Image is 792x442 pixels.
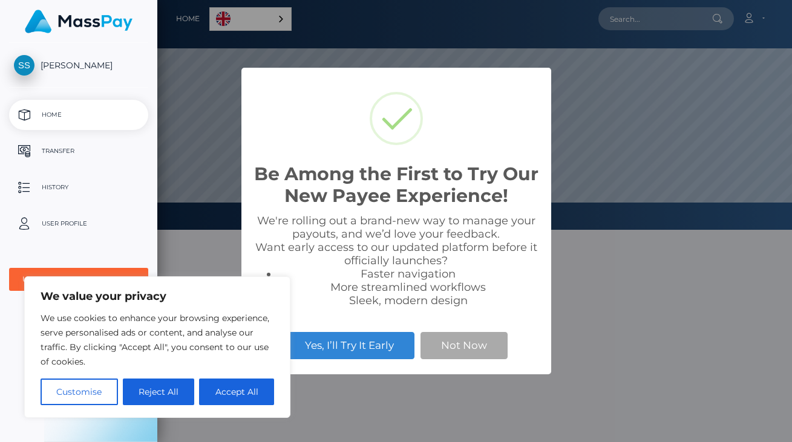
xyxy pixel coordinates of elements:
[14,215,143,233] p: User Profile
[123,379,195,405] button: Reject All
[41,289,274,304] p: We value your privacy
[41,379,118,405] button: Customise
[14,106,143,124] p: Home
[254,214,539,307] div: We're rolling out a brand-new way to manage your payouts, and we’d love your feedback. Want early...
[25,10,133,33] img: MassPay
[41,311,274,369] p: We use cookies to enhance your browsing experience, serve personalised ads or content, and analys...
[278,294,539,307] li: Sleek, modern design
[9,268,148,291] button: User Agreements
[199,379,274,405] button: Accept All
[284,332,414,359] button: Yes, I’ll Try It Early
[14,178,143,197] p: History
[22,275,122,284] div: User Agreements
[421,332,508,359] button: Not Now
[24,276,290,418] div: We value your privacy
[9,60,148,71] span: [PERSON_NAME]
[278,267,539,281] li: Faster navigation
[278,281,539,294] li: More streamlined workflows
[254,163,539,207] h2: Be Among the First to Try Our New Payee Experience!
[14,142,143,160] p: Transfer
